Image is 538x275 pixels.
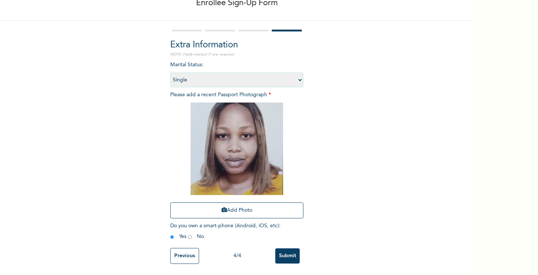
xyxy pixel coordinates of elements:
span: Please add a recent Passport Photograph [170,92,303,222]
input: Previous [170,248,199,264]
p: NOTE: Fields marked (*) are required [170,52,303,57]
span: Do you own a smart-phone (Android, iOS, etc) : Yes No [170,223,280,239]
button: Add Photo [170,202,303,218]
div: 4 / 4 [199,252,275,260]
input: Submit [275,248,300,264]
h2: Extra Information [170,38,303,52]
img: Crop [191,103,283,195]
span: Marital Status : [170,62,303,83]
